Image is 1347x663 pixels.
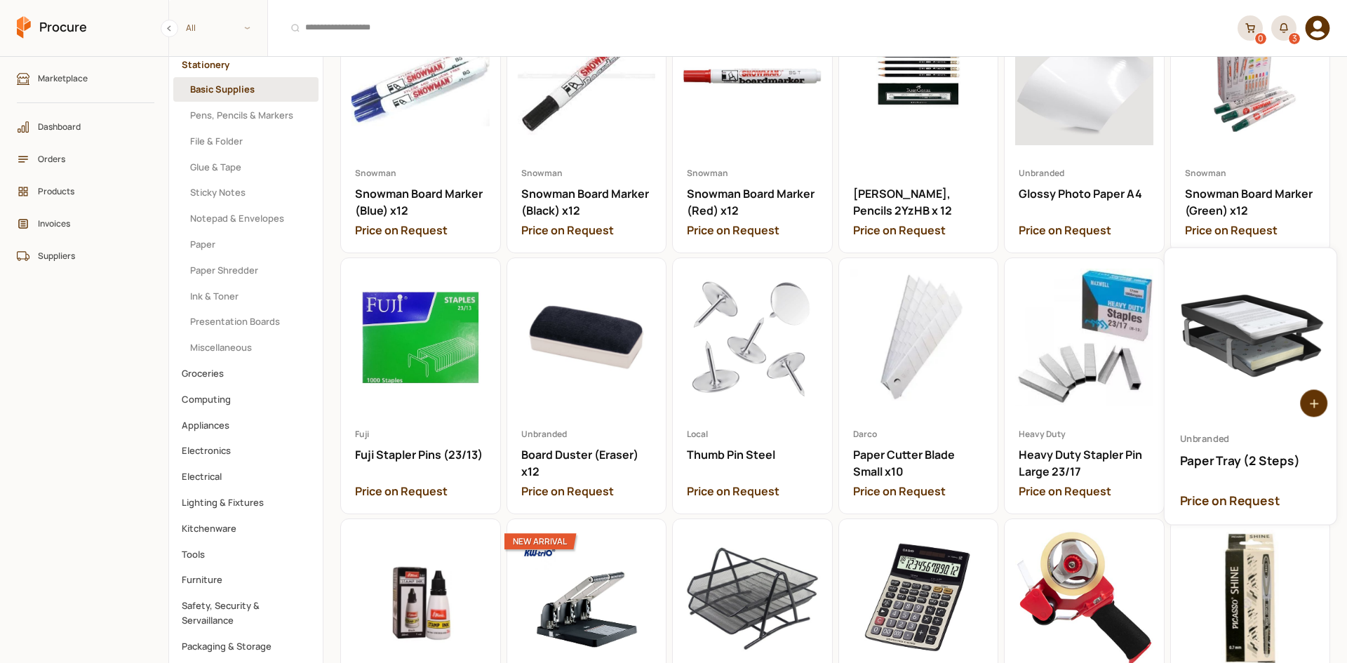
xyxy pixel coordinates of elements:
[173,516,319,541] button: Kitchenware Category
[173,413,319,438] button: Appliances Category
[169,16,267,39] span: All
[173,180,319,205] button: Sticky Notes Category
[839,258,998,514] a: Paper Cutter Blade Small x10
[507,258,666,514] a: Board Duster (Eraser) x12
[1271,15,1296,41] button: 3
[38,249,143,262] span: Suppliers
[186,21,196,34] span: All
[673,258,832,514] a: Thumb Pin Steel
[17,16,87,40] a: Procure
[173,129,319,154] button: File & Folder Category
[38,152,143,166] span: Orders
[173,77,319,102] button: Basic Supplies Category
[173,309,319,334] button: Presentation Boards Category
[173,387,319,412] button: Computing Category
[38,185,143,198] span: Products
[38,72,143,85] span: Marketplace
[39,18,87,36] span: Procure
[10,65,161,92] a: Marketplace
[173,103,319,128] button: Pens, Pencils & Markers Category
[173,542,319,567] button: Tools Category
[173,438,319,463] button: Electronics Category
[173,464,319,489] button: Electrical Category
[1238,15,1263,41] a: 0
[173,361,319,386] button: Groceries Category
[1164,248,1336,524] a: Paper Tray (2 Steps)
[173,594,319,633] button: Safety, Security & Servaillance Category
[173,634,319,659] button: Packaging & Storage Category
[173,53,319,77] button: Stationery Category
[276,11,1229,46] input: Products and Orders
[341,258,500,514] a: Fuji Stapler Pins (23/13)
[1005,258,1164,514] a: Heavy Duty Stapler Pin Large 23/17
[173,284,319,309] button: Ink & Toner Category
[173,232,319,257] button: Paper Category
[173,335,319,360] button: Miscellaneous Category
[10,210,161,237] a: Invoices
[173,490,319,515] button: Lighting & Fixtures Category
[173,155,319,180] button: Glue & Tape Category
[504,533,577,549] div: New Arrival
[38,217,143,230] span: Invoices
[1289,33,1300,44] div: 3
[10,146,161,173] a: Orders
[173,568,319,592] button: Furniture Category
[10,243,161,269] a: Suppliers
[38,120,143,133] span: Dashboard
[1255,33,1266,44] div: 0
[10,178,161,205] a: Products
[173,258,319,283] button: Paper Shredder Category
[173,206,319,231] button: Notepad & Envelopes Category
[10,114,161,140] a: Dashboard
